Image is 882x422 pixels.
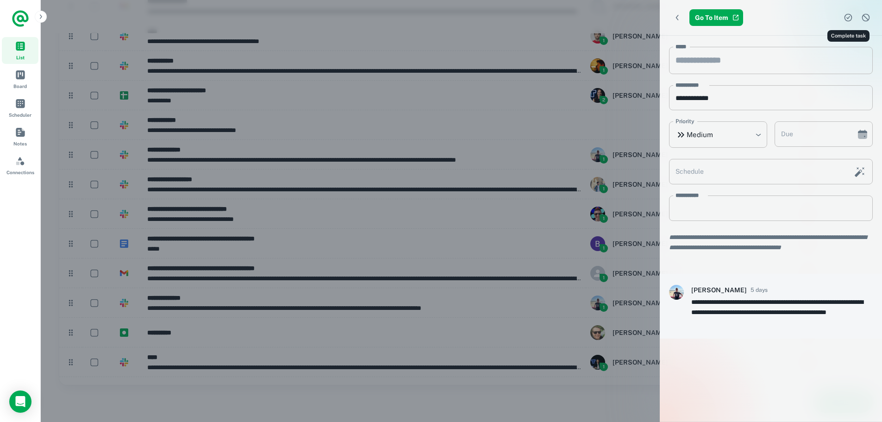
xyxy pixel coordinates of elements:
div: Complete task [827,30,869,42]
div: Load Chat [9,391,31,413]
label: Priority [676,117,694,126]
span: List [16,54,25,61]
button: Back [669,9,686,26]
span: 5 days [751,286,768,294]
a: Logo [11,9,30,28]
div: scrollable content [660,36,882,422]
a: List [2,37,38,64]
a: Board [2,66,38,93]
button: Choose date [853,125,872,144]
button: Dismiss task [859,11,873,25]
span: Board [13,82,27,90]
a: Notes [2,123,38,150]
button: Schedule this task with AI [852,164,868,180]
button: Complete task [841,11,855,25]
span: Connections [6,169,34,176]
h6: [PERSON_NAME] [691,285,747,295]
div: Medium [669,121,767,148]
a: Connections [2,152,38,179]
a: Go To Item [689,9,743,26]
span: Scheduler [9,111,31,119]
a: Scheduler [2,94,38,121]
span: Notes [13,140,27,147]
img: 7073605979349_a2993b4a334e36653d3a_72.png [669,285,684,300]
